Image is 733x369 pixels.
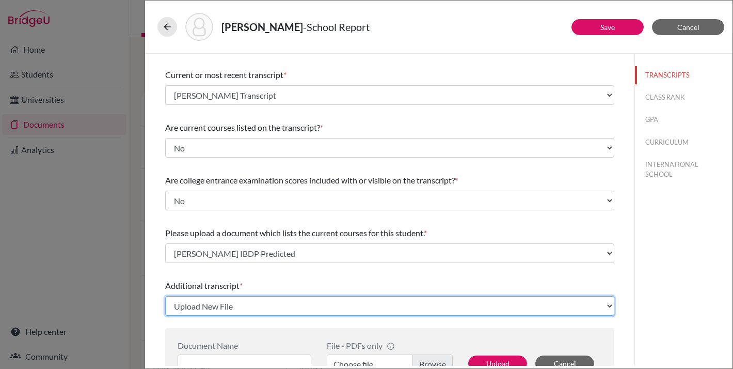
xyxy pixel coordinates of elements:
[221,21,303,33] strong: [PERSON_NAME]
[165,122,320,132] span: Are current courses listed on the transcript?
[303,21,370,33] span: - School Report
[635,156,732,183] button: INTERNATIONAL SCHOOL
[387,342,395,350] span: info
[165,175,455,185] span: Are college entrance examination scores included with or visible on the transcript?
[635,133,732,151] button: CURRICULUM
[178,341,311,350] div: Document Name
[327,341,453,350] div: File - PDFs only
[165,228,424,238] span: Please upload a document which lists the current courses for this student.
[165,281,240,290] span: Additional transcript
[635,88,732,106] button: CLASS RANK
[635,111,732,129] button: GPA
[635,66,732,84] button: TRANSCRIPTS
[165,70,283,80] span: Current or most recent transcript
